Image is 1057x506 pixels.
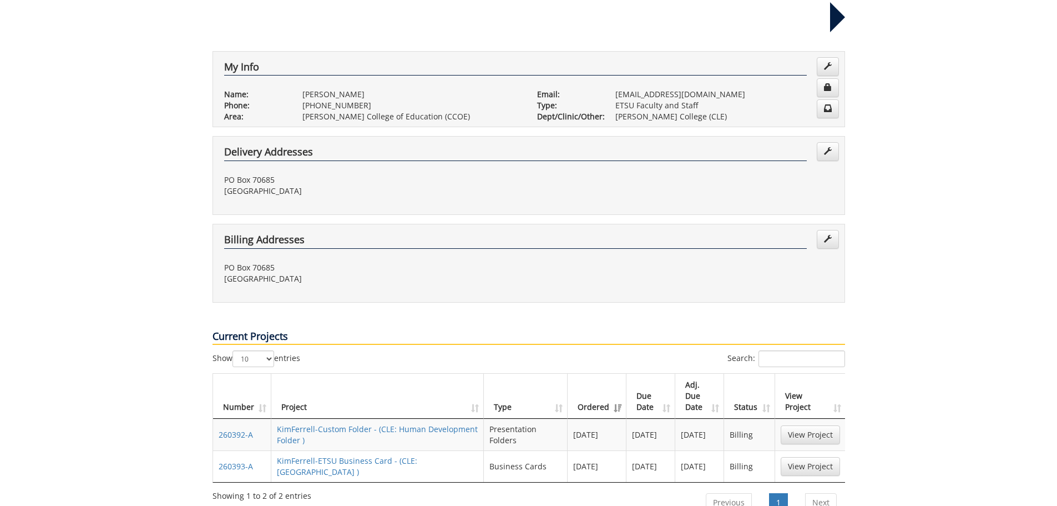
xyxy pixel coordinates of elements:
a: KimFerrell-Custom Folder - (CLE: Human Development Folder ) [277,424,478,445]
h4: Delivery Addresses [224,147,807,161]
p: ETSU Faculty and Staff [615,100,833,111]
a: Change Password [817,78,839,97]
a: Edit Addresses [817,142,839,161]
th: Number: activate to sort column ascending [213,374,271,419]
th: Project: activate to sort column ascending [271,374,484,419]
td: Business Cards [484,450,568,482]
p: Current Projects [213,329,845,345]
label: Show entries [213,350,300,367]
th: Due Date: activate to sort column ascending [626,374,675,419]
td: Billing [724,419,775,450]
input: Search: [758,350,845,367]
th: View Project: activate to sort column ascending [775,374,846,419]
td: Presentation Folders [484,419,568,450]
h4: Billing Addresses [224,234,807,249]
td: [DATE] [675,419,724,450]
p: [PERSON_NAME] College (CLE) [615,111,833,122]
td: [DATE] [626,419,675,450]
p: [EMAIL_ADDRESS][DOMAIN_NAME] [615,89,833,100]
p: Dept/Clinic/Other: [537,111,599,122]
label: Search: [727,350,845,367]
a: KimFerrell-ETSU Business Card - (CLE: [GEOGRAPHIC_DATA] ) [277,455,417,477]
p: [GEOGRAPHIC_DATA] [224,273,520,284]
a: 260393-A [219,461,253,472]
div: Showing 1 to 2 of 2 entries [213,486,311,502]
th: Type: activate to sort column ascending [484,374,568,419]
p: Area: [224,111,286,122]
select: Showentries [232,350,274,367]
td: [DATE] [626,450,675,482]
a: 260392-A [219,429,253,440]
p: Phone: [224,100,286,111]
p: PO Box 70685 [224,262,520,273]
a: Edit Info [817,57,839,76]
a: View Project [781,457,840,476]
p: Name: [224,89,286,100]
p: [PHONE_NUMBER] [302,100,520,111]
p: [PERSON_NAME] College of Education (CCOE) [302,111,520,122]
p: Type: [537,100,599,111]
td: [DATE] [568,419,626,450]
td: [DATE] [675,450,724,482]
td: [DATE] [568,450,626,482]
p: [PERSON_NAME] [302,89,520,100]
th: Ordered: activate to sort column ascending [568,374,626,419]
a: Change Communication Preferences [817,99,839,118]
td: Billing [724,450,775,482]
a: Edit Addresses [817,230,839,249]
h4: My Info [224,62,807,76]
p: [GEOGRAPHIC_DATA] [224,186,520,197]
p: Email: [537,89,599,100]
p: PO Box 70685 [224,174,520,186]
a: View Project [781,425,840,444]
th: Status: activate to sort column ascending [724,374,775,419]
th: Adj. Due Date: activate to sort column ascending [675,374,724,419]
